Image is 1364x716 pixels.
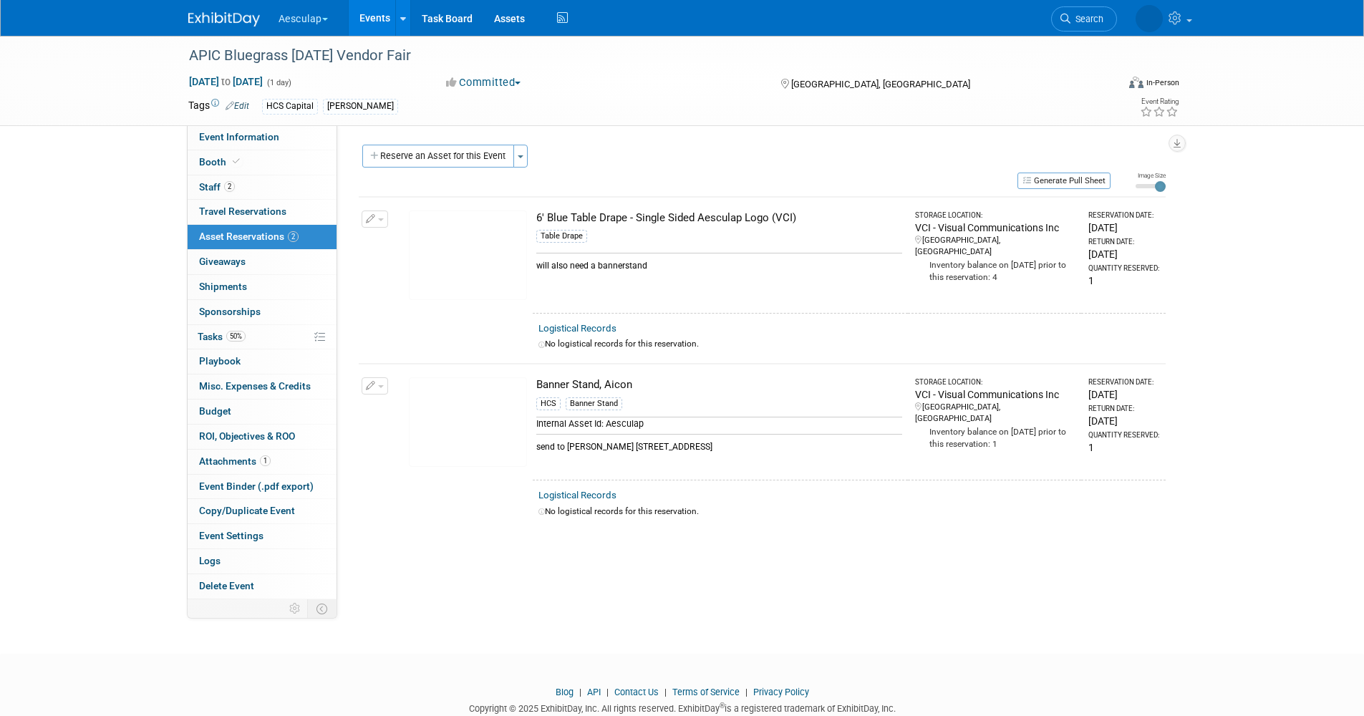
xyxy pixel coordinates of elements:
div: Quantity Reserved: [1088,430,1159,440]
div: Inventory balance on [DATE] prior to this reservation: 4 [915,258,1076,284]
a: Sponsorships [188,300,337,324]
div: No logistical records for this reservation. [538,505,1160,518]
a: Blog [556,687,574,697]
span: 1 [260,455,271,466]
span: ROI, Objectives & ROO [199,430,295,442]
span: Budget [199,405,231,417]
i: Booth reservation complete [233,158,240,165]
span: | [576,687,585,697]
span: Giveaways [199,256,246,267]
div: [PERSON_NAME] [323,99,398,114]
div: [DATE] [1088,247,1159,261]
a: Logistical Records [538,323,616,334]
div: Quantity Reserved: [1088,263,1159,274]
div: Return Date: [1088,237,1159,247]
a: API [587,687,601,697]
span: Shipments [199,281,247,292]
a: Logistical Records [538,490,616,500]
a: ROI, Objectives & ROO [188,425,337,449]
span: [DATE] [DATE] [188,75,263,88]
a: Edit [226,101,249,111]
span: Event Information [199,131,279,142]
a: Tasks50% [188,325,337,349]
a: Travel Reservations [188,200,337,224]
div: [DATE] [1088,221,1159,235]
a: Event Binder (.pdf export) [188,475,337,499]
a: Copy/Duplicate Event [188,499,337,523]
td: Toggle Event Tabs [307,599,337,618]
div: Event Format [1032,74,1180,96]
span: | [603,687,612,697]
div: APIC Bluegrass [DATE] Vendor Fair [184,43,1095,69]
td: Personalize Event Tab Strip [283,599,308,618]
span: Asset Reservations [199,231,299,242]
div: Storage Location: [915,211,1076,221]
div: Banner Stand [566,397,622,410]
span: to [219,76,233,87]
a: Delete Event [188,574,337,599]
span: Booth [199,156,243,168]
img: ExhibitDay [188,12,260,26]
a: Playbook [188,349,337,374]
span: | [742,687,751,697]
div: VCI - Visual Communications Inc [915,221,1076,235]
div: Table Drape [536,230,587,243]
a: Shipments [188,275,337,299]
span: Copy/Duplicate Event [199,505,295,516]
span: Event Settings [199,530,263,541]
a: Contact Us [614,687,659,697]
span: | [661,687,670,697]
span: (1 day) [266,78,291,87]
span: Attachments [199,455,271,467]
img: Linda Zeller [1136,5,1163,32]
span: 2 [224,181,235,192]
div: [DATE] [1088,387,1159,402]
div: [GEOGRAPHIC_DATA], [GEOGRAPHIC_DATA] [915,235,1076,258]
a: Terms of Service [672,687,740,697]
a: Misc. Expenses & Credits [188,374,337,399]
span: 50% [226,331,246,342]
span: Delete Event [199,580,254,591]
sup: ® [720,702,725,710]
div: Inventory balance on [DATE] prior to this reservation: 1 [915,425,1076,450]
span: Sponsorships [199,306,261,317]
span: Staff [199,181,235,193]
div: Event Rating [1140,98,1179,105]
span: [GEOGRAPHIC_DATA], [GEOGRAPHIC_DATA] [791,79,970,89]
span: Tasks [198,331,246,342]
div: 1 [1088,440,1159,455]
a: Asset Reservations2 [188,225,337,249]
a: Booth [188,150,337,175]
img: Format-Inperson.png [1129,77,1143,88]
span: Search [1070,14,1103,24]
a: Event Settings [188,524,337,548]
div: Return Date: [1088,404,1159,414]
div: VCI - Visual Communications Inc [915,387,1076,402]
div: No logistical records for this reservation. [538,338,1160,350]
span: Playbook [199,355,241,367]
span: 2 [288,231,299,242]
div: [GEOGRAPHIC_DATA], [GEOGRAPHIC_DATA] [915,402,1076,425]
a: Privacy Policy [753,687,809,697]
a: Budget [188,400,337,424]
div: 1 [1088,274,1159,288]
a: Giveaways [188,250,337,274]
div: [DATE] [1088,414,1159,428]
img: View Images [409,211,527,300]
div: will also need a bannerstand [536,253,902,272]
div: Reservation Date: [1088,377,1159,387]
a: Search [1051,6,1117,32]
a: Staff2 [188,175,337,200]
div: Banner Stand, Aicon [536,377,902,392]
div: send to [PERSON_NAME] [STREET_ADDRESS] [536,434,902,453]
div: In-Person [1146,77,1179,88]
button: Generate Pull Sheet [1017,173,1111,189]
div: HCS Capital [262,99,318,114]
div: Reservation Date: [1088,211,1159,221]
div: Storage Location: [915,377,1076,387]
a: Attachments1 [188,450,337,474]
div: Image Size [1136,171,1166,180]
span: Logs [199,555,221,566]
div: HCS [536,397,561,410]
td: Tags [188,98,249,115]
